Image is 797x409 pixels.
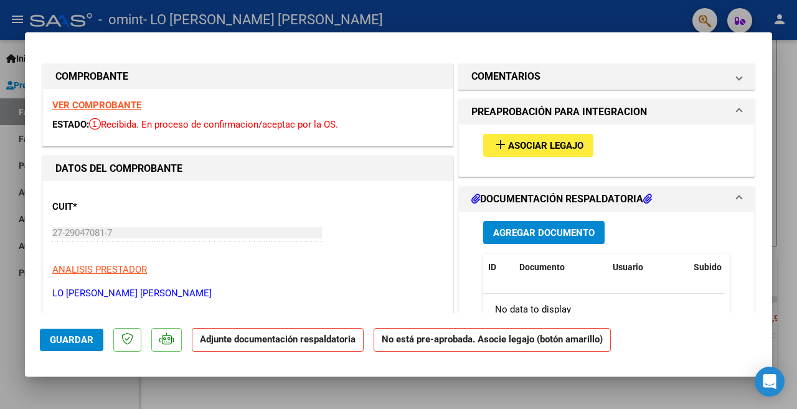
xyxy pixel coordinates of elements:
mat-expansion-panel-header: COMENTARIOS [459,64,754,89]
div: PREAPROBACIÓN PARA INTEGRACION [459,125,754,176]
mat-expansion-panel-header: DOCUMENTACIÓN RESPALDATORIA [459,187,754,212]
div: No data to display [483,294,725,325]
datatable-header-cell: ID [483,254,514,281]
span: Subido [694,262,722,272]
span: Guardar [50,334,93,346]
span: Recibida. En proceso de confirmacion/aceptac por la OS. [89,119,338,130]
mat-expansion-panel-header: PREAPROBACIÓN PARA INTEGRACION [459,100,754,125]
strong: No está pre-aprobada. Asocie legajo (botón amarillo) [374,328,611,352]
datatable-header-cell: Documento [514,254,608,281]
h1: PREAPROBACIÓN PARA INTEGRACION [471,105,647,120]
span: ID [488,262,496,272]
strong: DATOS DEL COMPROBANTE [55,162,182,174]
span: Asociar Legajo [508,140,583,151]
strong: COMPROBANTE [55,70,128,82]
h1: COMENTARIOS [471,69,540,84]
datatable-header-cell: Usuario [608,254,689,281]
a: VER COMPROBANTE [52,100,141,111]
button: Guardar [40,329,103,351]
mat-icon: add [493,137,508,152]
span: ANALISIS PRESTADOR [52,264,147,275]
h1: DOCUMENTACIÓN RESPALDATORIA [471,192,652,207]
div: Open Intercom Messenger [755,367,785,397]
p: LO [PERSON_NAME] [PERSON_NAME] [52,286,443,301]
button: Asociar Legajo [483,134,593,157]
datatable-header-cell: Subido [689,254,751,281]
span: Usuario [613,262,643,272]
span: Agregar Documento [493,227,595,238]
strong: Adjunte documentación respaldatoria [200,334,356,345]
p: CUIT [52,200,169,214]
span: ESTADO: [52,119,89,130]
span: Documento [519,262,565,272]
button: Agregar Documento [483,221,605,244]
